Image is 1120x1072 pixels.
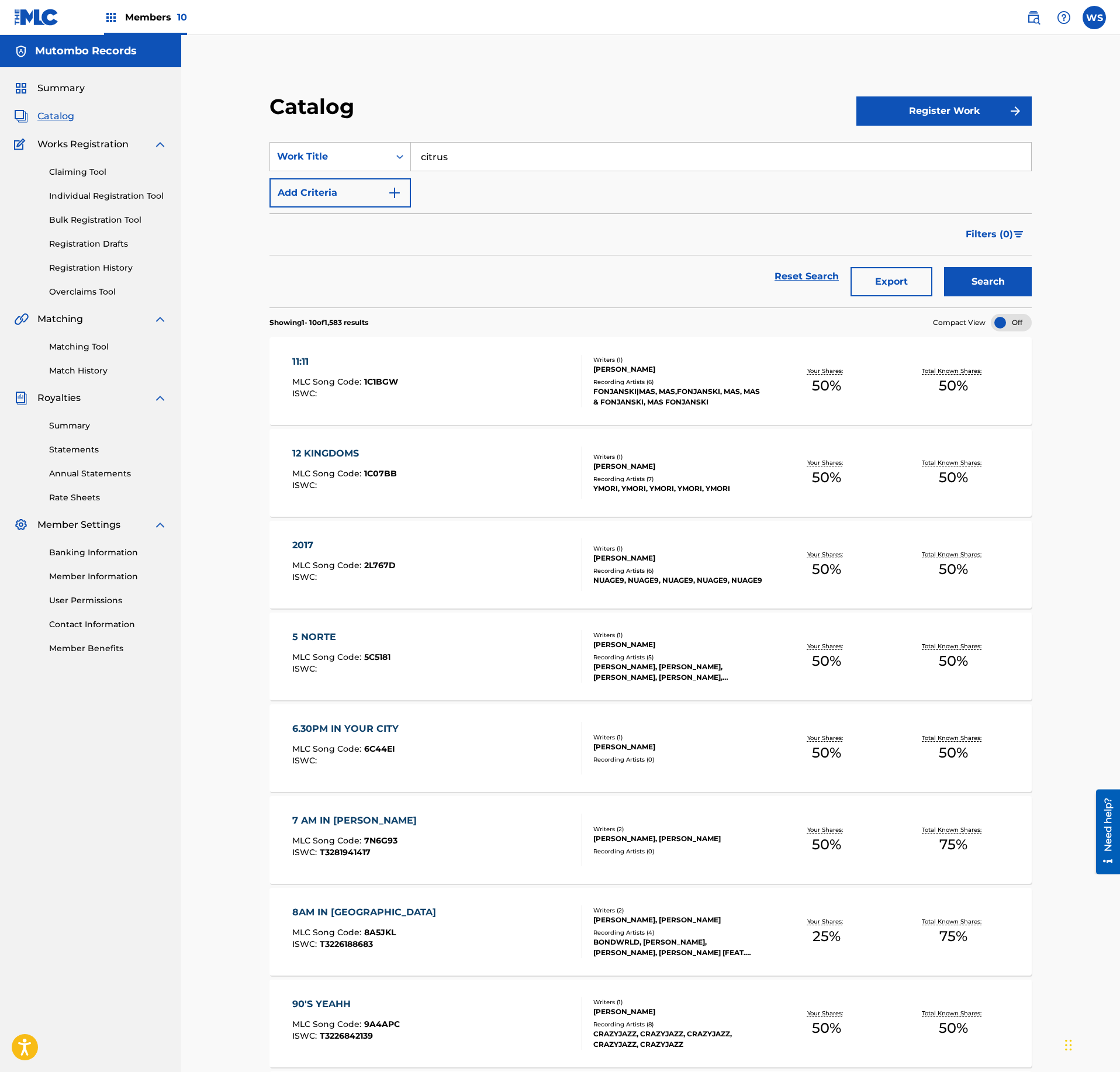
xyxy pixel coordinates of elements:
button: Search [944,267,1032,296]
a: Member Information [49,570,167,583]
span: ISWC : [292,847,320,857]
a: Individual Registration Tool [49,190,167,202]
span: MLC Song Code : [292,468,364,479]
img: expand [153,391,167,405]
p: Total Known Shares: [922,550,984,559]
div: CRAZYJAZZ, CRAZYJAZZ, CRAZYJAZZ, CRAZYJAZZ, CRAZYJAZZ [593,1029,763,1050]
h2: Catalog [269,94,360,120]
div: NUAGE9, NUAGE9, NUAGE9, NUAGE9, NUAGE9 [593,575,763,586]
div: Writers ( 1 ) [593,998,763,1007]
div: Writers ( 2 ) [593,906,763,915]
img: Matching [14,312,29,326]
span: ISWC : [292,939,320,949]
img: Summary [14,81,28,95]
div: [PERSON_NAME] [593,364,763,375]
span: 5C5181 [364,652,390,662]
span: ISWC : [292,388,320,399]
span: 50 % [812,1018,841,1039]
a: 11:11MLC Song Code:1C1BGWISWC:Writers (1)[PERSON_NAME]Recording Artists (6)FONJANSKI|MAS, MAS,FON... [269,337,1032,425]
a: 8AM IN [GEOGRAPHIC_DATA]MLC Song Code:8A5JKLISWC:T3226188683Writers (2)[PERSON_NAME], [PERSON_NAM... [269,888,1032,976]
span: 50 % [939,467,968,488]
div: Recording Artists ( 6 ) [593,566,763,575]
span: ISWC : [292,663,320,674]
div: 8AM IN [GEOGRAPHIC_DATA] [292,905,442,919]
img: f7272a7cc735f4ea7f67.svg [1008,104,1022,118]
a: Claiming Tool [49,166,167,178]
div: Drag [1065,1028,1072,1063]
img: expand [153,518,167,532]
div: Recording Artists ( 5 ) [593,653,763,662]
span: 1C1BGW [364,376,398,387]
img: Top Rightsholders [104,11,118,25]
span: MLC Song Code : [292,927,364,938]
button: Add Criteria [269,178,411,208]
a: Registration History [49,262,167,274]
a: 5 NORTEMLC Song Code:5C5181ISWC:Writers (1)[PERSON_NAME]Recording Artists (5)[PERSON_NAME], [PERS... [269,613,1032,700]
a: Overclaims Tool [49,286,167,298]
div: 90'S YEAHH [292,997,400,1011]
span: 75 % [939,926,967,947]
p: Total Known Shares: [922,734,984,742]
span: 6C44EI [364,744,395,754]
a: Bulk Registration Tool [49,214,167,226]
img: 9d2ae6d4665cec9f34b9.svg [388,186,402,200]
a: CatalogCatalog [14,109,74,123]
div: Writers ( 1 ) [593,544,763,553]
button: Filters (0) [959,220,1032,249]
img: Catalog [14,109,28,123]
span: 50 % [939,1018,968,1039]
img: help [1057,11,1071,25]
a: Registration Drafts [49,238,167,250]
a: 6.30PM IN YOUR CITYMLC Song Code:6C44EIISWC:Writers (1)[PERSON_NAME]Recording Artists (0)Your Sha... [269,704,1032,792]
a: 12 KINGDOMSMLC Song Code:1C07BBISWC:Writers (1)[PERSON_NAME]Recording Artists (7)YMORI, YMORI, YM... [269,429,1032,517]
div: Recording Artists ( 6 ) [593,378,763,386]
span: ISWC : [292,480,320,490]
span: MLC Song Code : [292,835,364,846]
button: Register Work [856,96,1032,126]
a: Public Search [1022,6,1045,29]
p: Your Shares: [807,1009,846,1018]
span: Filters ( 0 ) [966,227,1013,241]
span: MLC Song Code : [292,652,364,662]
img: MLC Logo [14,9,59,26]
span: 2L767D [364,560,396,570]
div: 2017 [292,538,396,552]
p: Total Known Shares: [922,366,984,375]
p: Total Known Shares: [922,642,984,651]
span: Member Settings [37,518,120,532]
a: Contact Information [49,618,167,631]
a: Statements [49,444,167,456]
p: Total Known Shares: [922,458,984,467]
div: [PERSON_NAME], [PERSON_NAME], [PERSON_NAME], [PERSON_NAME], [PERSON_NAME] [593,662,763,683]
div: [PERSON_NAME] [593,639,763,650]
div: Recording Artists ( 8 ) [593,1020,763,1029]
span: 75 % [939,834,967,855]
div: Work Title [277,150,382,164]
div: 12 KINGDOMS [292,447,397,461]
img: search [1026,11,1041,25]
a: Member Benefits [49,642,167,655]
p: Your Shares: [807,550,846,559]
img: Accounts [14,44,28,58]
h5: Mutombo Records [35,44,137,58]
div: Need help? [13,8,29,62]
p: Total Known Shares: [922,825,984,834]
div: [PERSON_NAME] [593,742,763,752]
p: Your Shares: [807,825,846,834]
a: Match History [49,365,167,377]
iframe: Chat Widget [1062,1016,1120,1072]
img: expand [153,312,167,326]
span: Works Registration [37,137,129,151]
span: MLC Song Code : [292,744,364,754]
span: Matching [37,312,83,326]
span: 50 % [812,834,841,855]
div: YMORI, YMORI, YMORI, YMORI, YMORI [593,483,763,494]
div: Recording Artists ( 4 ) [593,928,763,937]
div: [PERSON_NAME] [593,461,763,472]
a: Matching Tool [49,341,167,353]
div: 7 AM IN [PERSON_NAME] [292,814,423,828]
span: MLC Song Code : [292,376,364,387]
span: Members [125,11,187,24]
span: Royalties [37,391,81,405]
span: 10 [177,12,187,23]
